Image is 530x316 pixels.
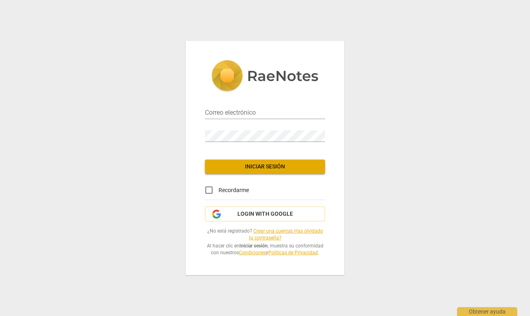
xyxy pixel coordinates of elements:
button: Iniciar sesión [205,160,325,174]
a: Condiciones [239,250,266,255]
a: Crear una cuenta [253,228,291,234]
a: ¿Has olvidado tu contraseña? [249,228,323,241]
span: Login with Google [237,210,293,218]
span: ¿No está registrado? | [205,228,325,241]
span: Iniciar sesión [211,163,319,171]
div: Obtener ayuda [457,307,517,316]
span: Al hacer clic en , muestra su conformidad con nuestros y . [205,243,325,256]
button: Login with Google [205,207,325,222]
b: Iniciar sesión [239,243,268,249]
a: Políticas de Privacidad [268,250,318,255]
img: 5ac2273c67554f335776073100b6d88f.svg [211,60,319,93]
span: Recordarme [219,186,249,194]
